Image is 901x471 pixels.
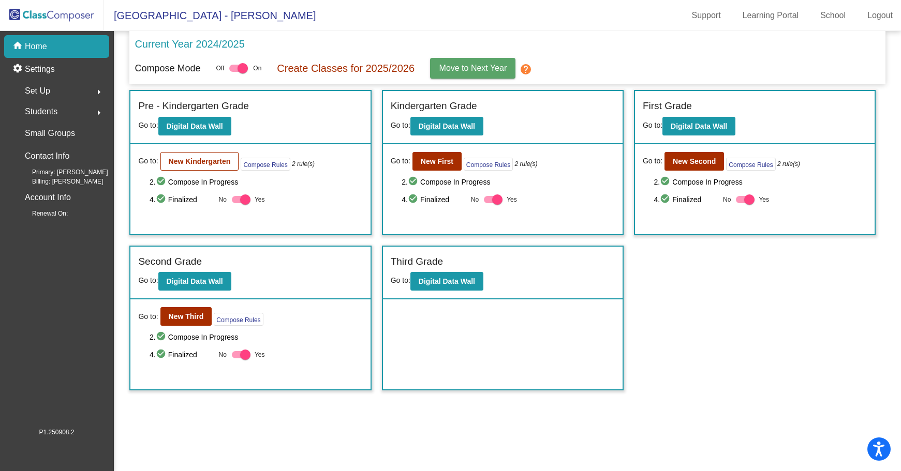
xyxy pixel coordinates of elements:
[660,176,672,188] mat-icon: check_circle
[726,158,775,171] button: Compose Rules
[812,7,854,24] a: School
[643,121,662,129] span: Go to:
[430,58,515,79] button: Move to Next Year
[654,193,718,206] span: 4. Finalized
[12,40,25,53] mat-icon: home
[167,277,223,285] b: Digital Data Wall
[421,157,453,165] b: New First
[150,348,213,361] span: 4. Finalized
[158,272,231,291] button: Digital Data Wall
[662,117,735,135] button: Digital Data Wall
[277,60,415,76] p: Create Classes for 2025/2026
[759,193,769,206] span: Yes
[684,7,729,24] a: Support
[160,307,212,326] button: New Third
[734,7,807,24] a: Learning Portal
[16,177,103,186] span: Billing: [PERSON_NAME]
[507,193,517,206] span: Yes
[214,313,263,326] button: Compose Rules
[391,254,443,269] label: Third Grade
[664,152,724,171] button: New Second
[660,193,672,206] mat-icon: check_circle
[25,84,50,98] span: Set Up
[673,157,716,165] b: New Second
[391,121,410,129] span: Go to:
[391,276,410,284] span: Go to:
[859,7,901,24] a: Logout
[135,62,200,75] p: Compose Mode
[408,193,420,206] mat-icon: check_circle
[219,350,227,359] span: No
[104,7,316,24] span: [GEOGRAPHIC_DATA] - [PERSON_NAME]
[643,99,692,114] label: First Grade
[93,107,105,119] mat-icon: arrow_right
[412,152,462,171] button: New First
[138,121,158,129] span: Go to:
[138,99,248,114] label: Pre - Kindergarten Grade
[138,156,158,166] span: Go to:
[777,159,800,169] i: 2 rule(s)
[723,195,731,204] span: No
[138,254,202,269] label: Second Grade
[150,193,213,206] span: 4. Finalized
[219,195,227,204] span: No
[402,193,465,206] span: 4. Finalized
[156,348,168,361] mat-icon: check_circle
[643,156,662,166] span: Go to:
[156,331,168,343] mat-icon: check_circle
[439,64,507,72] span: Move to Next Year
[93,86,105,98] mat-icon: arrow_right
[255,348,265,361] span: Yes
[216,64,225,73] span: Off
[471,195,479,204] span: No
[25,40,47,53] p: Home
[419,122,475,130] b: Digital Data Wall
[16,168,108,177] span: Primary: [PERSON_NAME]
[25,126,75,141] p: Small Groups
[520,63,532,75] mat-icon: help
[292,159,315,169] i: 2 rule(s)
[160,152,239,171] button: New Kindergarten
[391,99,477,114] label: Kindergarten Grade
[156,176,168,188] mat-icon: check_circle
[158,117,231,135] button: Digital Data Wall
[16,209,68,218] span: Renewal On:
[169,312,204,321] b: New Third
[253,64,261,73] span: On
[671,122,727,130] b: Digital Data Wall
[402,176,615,188] span: 2. Compose In Progress
[25,190,71,205] p: Account Info
[410,272,483,291] button: Digital Data Wall
[135,36,244,52] p: Current Year 2024/2025
[419,277,475,285] b: Digital Data Wall
[25,104,57,119] span: Students
[169,157,231,165] b: New Kindergarten
[150,331,363,343] span: 2. Compose In Progress
[12,63,25,75] mat-icon: settings
[391,156,410,166] span: Go to:
[255,193,265,206] span: Yes
[241,158,290,171] button: Compose Rules
[25,63,55,75] p: Settings
[410,117,483,135] button: Digital Data Wall
[156,193,168,206] mat-icon: check_circle
[138,276,158,284] span: Go to:
[150,176,363,188] span: 2. Compose In Progress
[515,159,538,169] i: 2 rule(s)
[138,311,158,322] span: Go to:
[464,158,513,171] button: Compose Rules
[167,122,223,130] b: Digital Data Wall
[25,149,69,163] p: Contact Info
[408,176,420,188] mat-icon: check_circle
[654,176,867,188] span: 2. Compose In Progress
